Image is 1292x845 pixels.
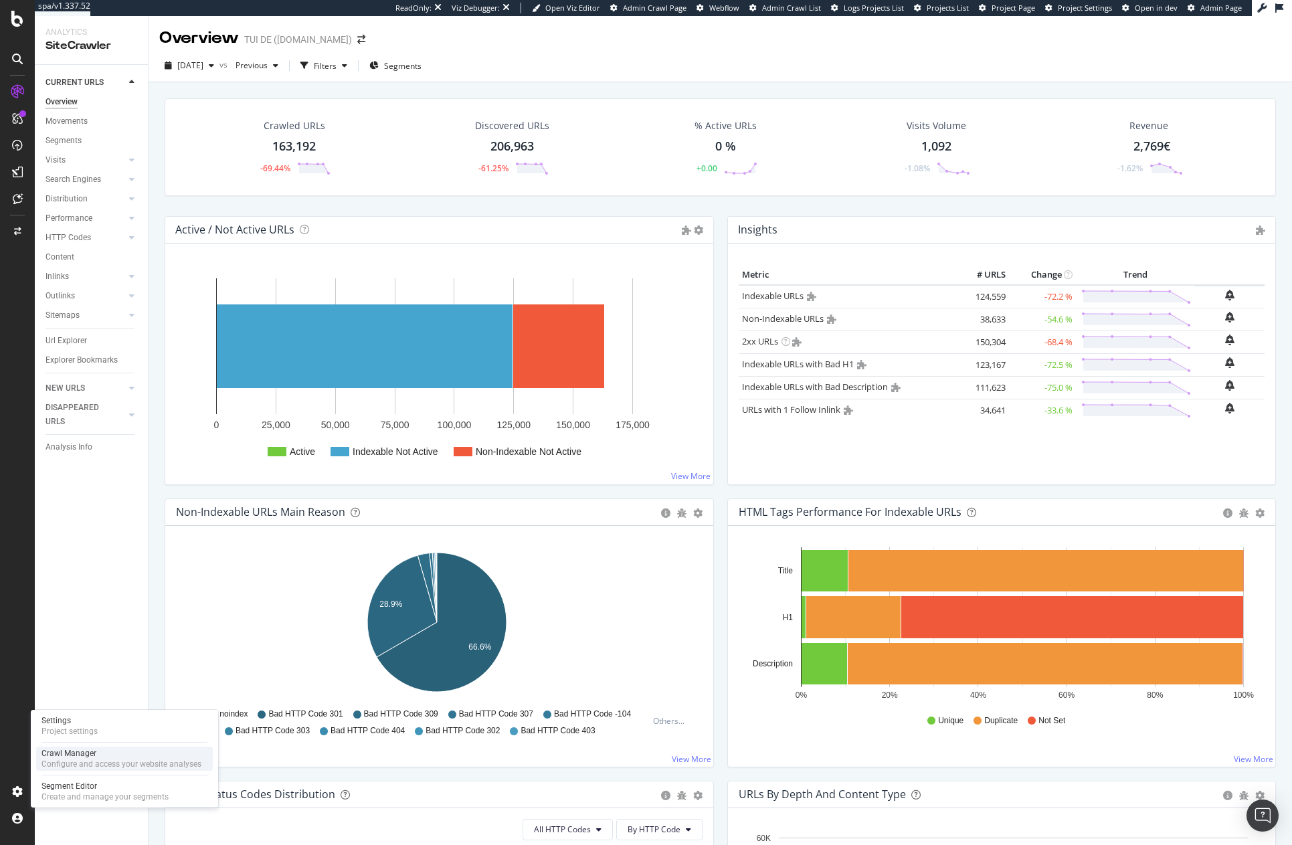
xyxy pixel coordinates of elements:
td: 38,633 [955,308,1009,331]
td: -33.6 % [1009,399,1076,421]
text: Description [752,659,792,668]
span: Bad HTTP Code 302 [426,725,500,737]
button: All HTTP Codes [523,819,613,840]
a: HTTP Codes [45,231,125,245]
a: Distribution [45,192,125,206]
div: Content [45,250,74,264]
td: -72.2 % [1009,285,1076,308]
th: Change [1009,265,1076,285]
div: bell-plus [1225,312,1234,322]
i: Admin [891,383,901,392]
div: gear [693,791,703,800]
div: A chart. [176,265,697,474]
div: ReadOnly: [395,3,432,13]
text: 100% [1233,690,1254,700]
div: Segments [45,134,82,148]
div: Filters [314,60,337,72]
div: circle-info [661,791,670,800]
div: Non-Indexable URLs Main Reason [176,505,345,519]
text: 60K [756,834,770,843]
div: Visits Volume [907,119,966,132]
text: 150,000 [556,419,590,430]
a: Performance [45,211,125,225]
a: Admin Crawl List [749,3,821,13]
a: Outlinks [45,289,125,303]
text: 0 [214,419,219,430]
div: Viz Debugger: [452,3,500,13]
div: A chart. [176,547,697,702]
span: Bad HTTP Code 403 [521,725,595,737]
i: Options [694,225,703,235]
a: Open Viz Editor [532,3,600,13]
svg: A chart. [739,547,1260,702]
div: -1.62% [1117,163,1143,174]
td: 34,641 [955,399,1009,421]
div: bug [677,791,686,800]
th: Trend [1076,265,1194,285]
th: # URLS [955,265,1009,285]
a: Segment EditorCreate and manage your segments [36,779,213,804]
text: 50,000 [321,419,350,430]
text: 25,000 [262,419,290,430]
div: 163,192 [272,138,316,155]
span: Admin Crawl List [762,3,821,13]
span: Revenue [1129,119,1168,132]
a: View More [671,470,711,482]
a: Project Settings [1045,3,1112,13]
text: Indexable Not Active [353,446,438,457]
text: Non-Indexable Not Active [476,446,581,457]
i: Admin [682,225,691,235]
div: Inlinks [45,270,69,284]
text: 20% [881,690,897,700]
div: gear [1255,791,1265,800]
button: Filters [295,55,353,76]
div: gear [693,508,703,518]
a: CURRENT URLS [45,76,125,90]
td: 111,623 [955,376,1009,399]
h4: Insights [738,221,777,239]
button: [DATE] [159,55,219,76]
span: Bad HTTP Code 307 [459,709,533,720]
a: Inlinks [45,270,125,284]
a: Project Page [979,3,1035,13]
div: Outlinks [45,289,75,303]
span: Bad HTTP Code 309 [364,709,438,720]
a: Movements [45,114,139,128]
div: bell-plus [1225,380,1234,391]
span: Bad HTTP Code 301 [268,709,343,720]
div: 206,963 [490,138,534,155]
span: Unique [938,715,963,727]
span: 2,769€ [1133,138,1170,154]
div: Overview [159,27,239,50]
text: 60% [1058,690,1075,700]
div: Configure and access your website analyses [41,759,201,769]
div: Movements [45,114,88,128]
a: Url Explorer [45,334,139,348]
a: Crawl ManagerConfigure and access your website analyses [36,747,213,771]
a: Indexable URLs with Bad Description [742,381,888,393]
a: Search Engines [45,173,125,187]
div: CURRENT URLS [45,76,104,90]
span: Previous [230,60,268,71]
span: Admin Crawl Page [623,3,686,13]
a: Indexable URLs [742,290,804,302]
div: SiteCrawler [45,38,137,54]
td: 123,167 [955,353,1009,376]
div: 1,092 [921,138,951,155]
a: DISAPPEARED URLS [45,401,125,429]
text: H1 [782,613,793,622]
div: NEW URLS [45,381,85,395]
div: Crawl Manager [41,748,201,759]
td: -68.4 % [1009,331,1076,353]
div: 0 % [715,138,736,155]
div: Discovered URLs [475,119,549,132]
a: Projects List [914,3,969,13]
h4: Active / Not Active URLs [175,221,294,239]
span: Segments [384,60,422,72]
text: 175,000 [616,419,650,430]
a: Content [45,250,139,264]
span: Bad HTTP Code 404 [331,725,405,737]
a: Indexable URLs with Bad H1 [742,358,854,370]
div: HTML Tags Performance for Indexable URLs [739,505,961,519]
span: Logs Projects List [844,3,904,13]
